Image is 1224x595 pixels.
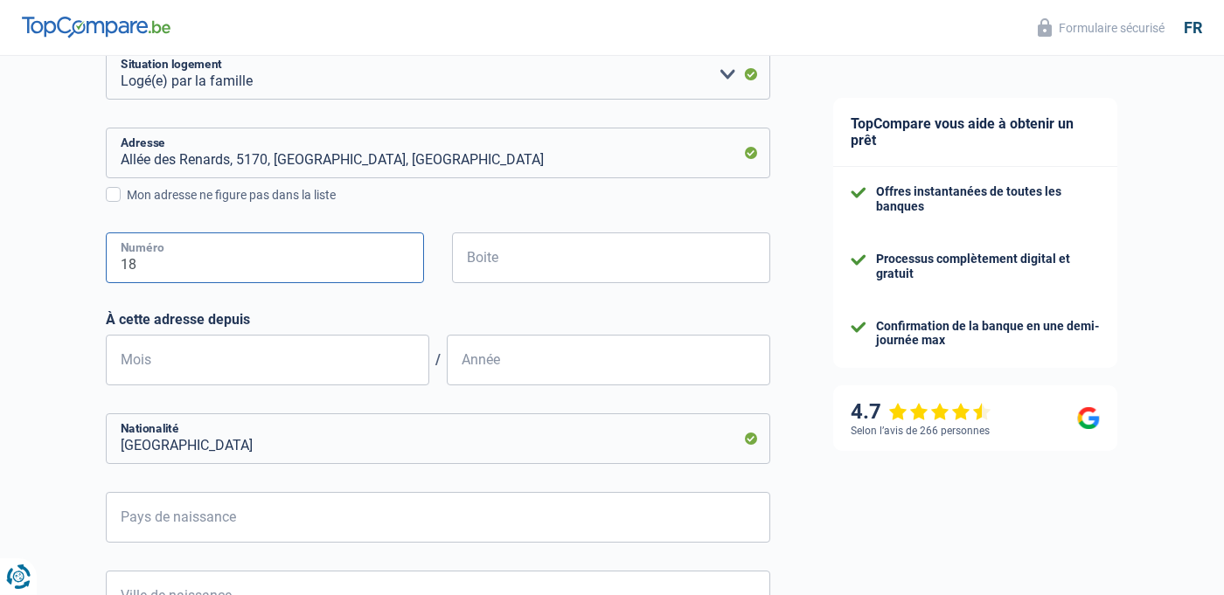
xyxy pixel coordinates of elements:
input: MM [106,335,429,385]
div: Mon adresse ne figure pas dans la liste [127,186,770,204]
div: Confirmation de la banque en une demi-journée max [876,319,1100,349]
div: Selon l’avis de 266 personnes [851,425,990,437]
label: À cette adresse depuis [106,311,770,328]
div: fr [1184,18,1202,38]
div: Offres instantanées de toutes les banques [876,184,1100,214]
img: Advertisement [4,112,5,113]
input: Belgique [106,413,770,464]
input: Sélectionnez votre adresse dans la barre de recherche [106,128,770,178]
div: Processus complètement digital et gratuit [876,252,1100,281]
button: Formulaire sécurisé [1027,13,1175,42]
div: 4.7 [851,399,991,425]
span: / [429,351,447,368]
input: Belgique [106,492,770,543]
img: TopCompare Logo [22,17,170,38]
input: AAAA [447,335,770,385]
div: TopCompare vous aide à obtenir un prêt [833,98,1117,167]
